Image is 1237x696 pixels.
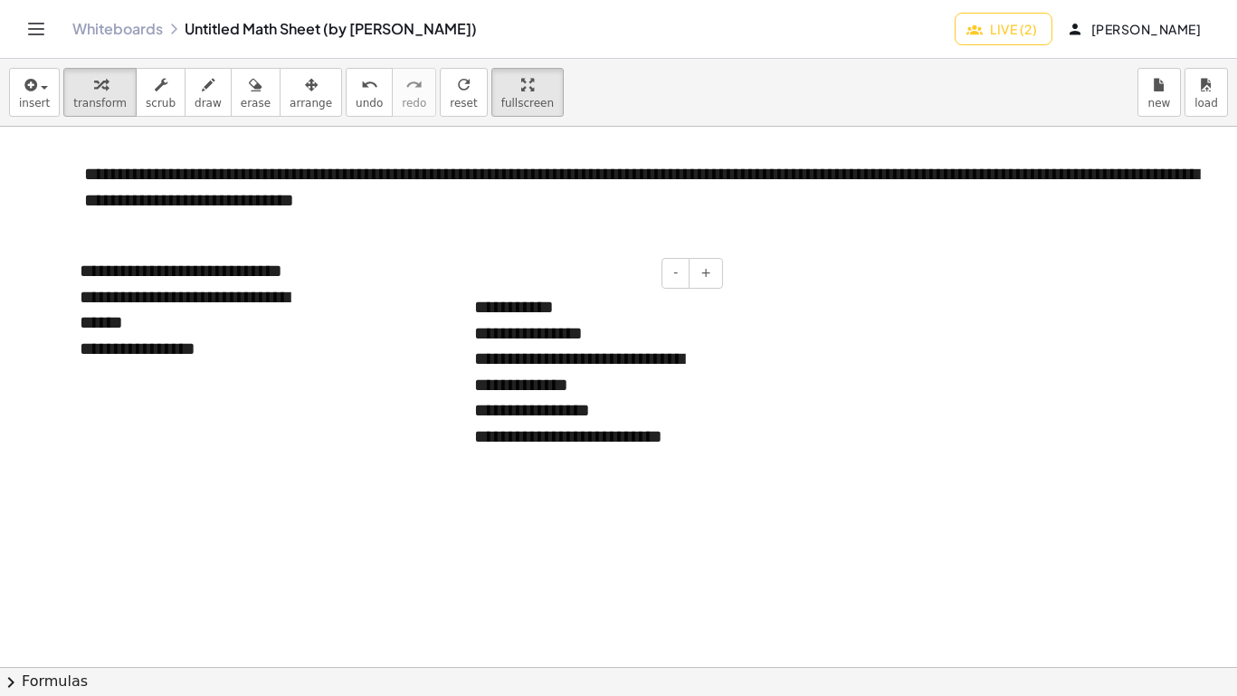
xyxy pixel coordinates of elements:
[136,68,186,117] button: scrub
[689,258,723,289] button: +
[356,97,383,110] span: undo
[402,97,426,110] span: redo
[241,97,271,110] span: erase
[1056,13,1215,45] button: [PERSON_NAME]
[491,68,564,117] button: fullscreen
[195,97,222,110] span: draw
[19,97,50,110] span: insert
[673,265,678,280] span: -
[1137,68,1181,117] button: new
[72,20,163,38] a: Whiteboards
[231,68,281,117] button: erase
[970,21,1037,37] span: Live (2)
[63,68,137,117] button: transform
[146,97,176,110] span: scrub
[280,68,342,117] button: arrange
[450,97,477,110] span: reset
[1070,21,1201,37] span: [PERSON_NAME]
[1148,97,1171,110] span: new
[700,265,711,280] span: +
[405,74,423,96] i: redo
[501,97,554,110] span: fullscreen
[1185,68,1228,117] button: load
[455,74,472,96] i: refresh
[1194,97,1218,110] span: load
[955,13,1052,45] button: Live (2)
[290,97,332,110] span: arrange
[346,68,393,117] button: undoundo
[440,68,487,117] button: refreshreset
[9,68,60,117] button: insert
[73,97,127,110] span: transform
[661,258,690,289] button: -
[185,68,232,117] button: draw
[361,74,378,96] i: undo
[392,68,436,117] button: redoredo
[22,14,51,43] button: Toggle navigation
